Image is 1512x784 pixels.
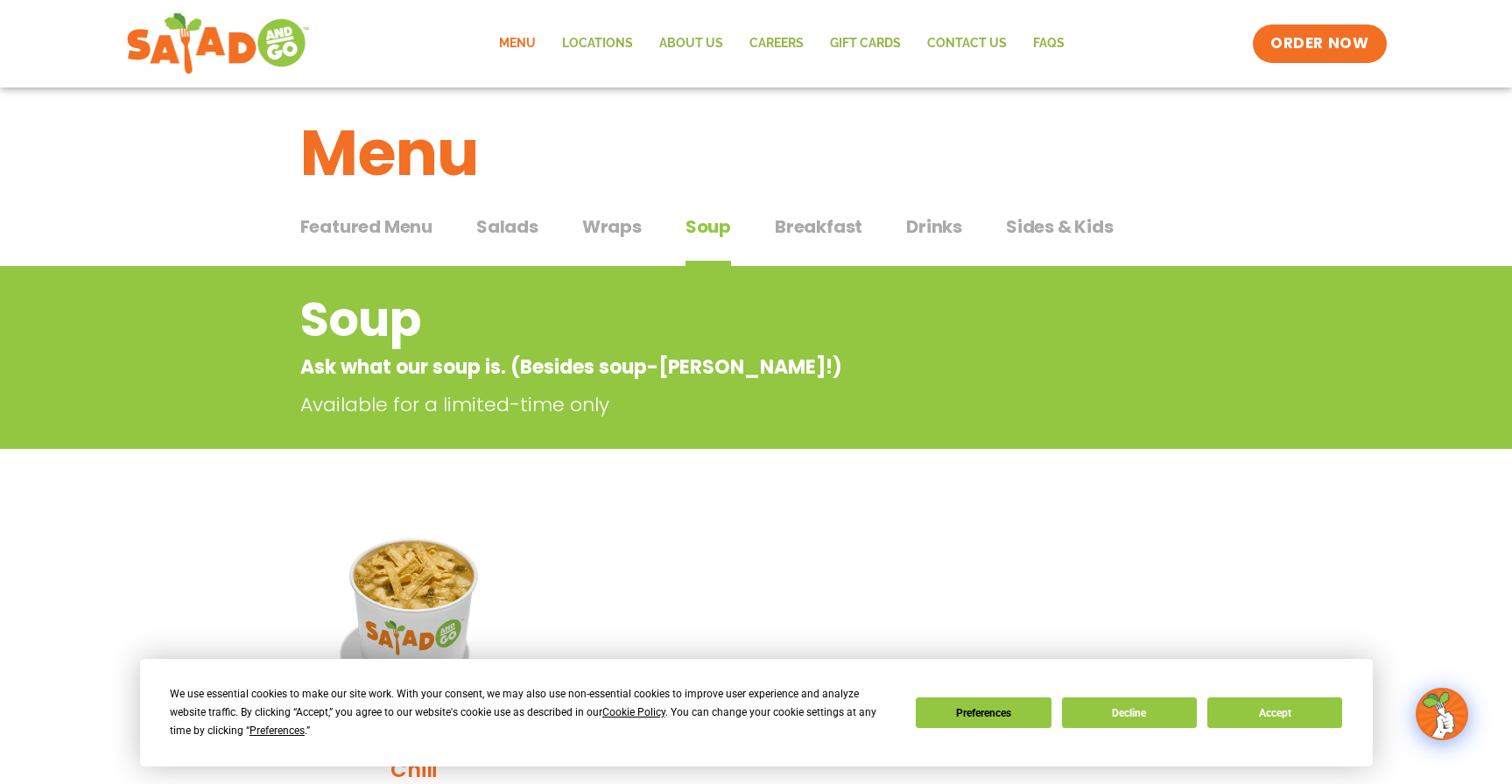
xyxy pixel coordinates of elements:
a: GIFT CARDS [817,24,914,64]
a: Menu [486,24,549,64]
h2: Soup [300,284,1072,355]
a: About Us [646,24,736,64]
a: Contact Us [914,24,1020,64]
span: Sides & Kids [1006,213,1114,240]
div: Cookie Consent Prompt [140,659,1373,766]
button: Accept [1207,697,1342,728]
span: ORDER NOW [1270,33,1368,54]
span: Featured Menu [300,213,433,240]
div: Tabbed content [300,207,1213,267]
h1: Menu [300,106,1213,200]
button: Preferences [916,697,1051,728]
a: ORDER NOW [1253,24,1386,63]
img: new-SAG-logo-768×292 [126,9,311,79]
span: Wraps [582,213,642,240]
img: Product photo for Green Enchilada Chili [313,508,516,710]
a: Locations [549,24,646,64]
a: Careers [736,24,817,64]
p: Available for a limited-time only [300,390,1079,419]
img: wpChatIcon [1417,689,1466,738]
span: Drinks [906,213,962,240]
p: Ask what our soup is. (Besides soup-[PERSON_NAME]!) [300,353,1072,381]
span: Preferences [250,724,305,737]
div: We use essential cookies to make our site work. With your consent, we may also use non-essential ... [170,685,895,740]
span: Cookie Policy [602,706,665,718]
span: Breakfast [775,213,862,240]
a: FAQs [1020,24,1078,64]
span: Soup [686,213,731,240]
nav: Menu [486,24,1078,64]
span: Salads [476,213,538,240]
button: Decline [1062,697,1197,728]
